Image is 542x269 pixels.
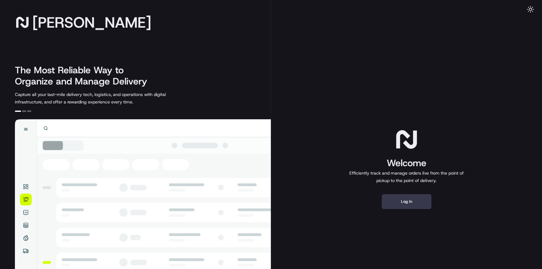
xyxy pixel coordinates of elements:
span: [PERSON_NAME] [32,16,151,29]
p: Efficiently track and manage orders live from the point of pickup to the point of delivery. [347,169,466,184]
p: Capture all your last-mile delivery tech, logistics, and operations with digital infrastructure, ... [15,91,194,106]
button: Log in [382,194,431,209]
h2: The Most Reliable Way to Organize and Manage Delivery [15,65,154,87]
h1: Welcome [347,157,466,169]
